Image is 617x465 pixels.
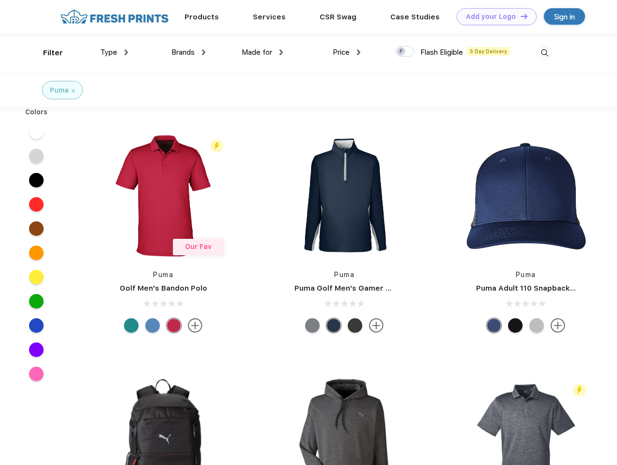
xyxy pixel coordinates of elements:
img: filter_cancel.svg [72,89,75,93]
div: Quarry with Brt Whit [529,318,544,333]
a: Golf Men's Bandon Polo [120,284,207,293]
a: Puma [153,271,173,279]
a: Products [185,13,219,21]
img: flash_active_toggle.svg [210,139,223,153]
div: Puma Black [348,318,362,333]
span: Our Fav [185,243,212,250]
img: func=resize&h=266 [462,131,590,260]
div: Colors [18,107,55,117]
span: Brands [171,48,195,57]
a: Puma Golf Men's Gamer Golf Quarter-Zip [294,284,447,293]
img: dropdown.png [202,49,205,55]
div: Add your Logo [466,13,516,21]
img: flash_active_toggle.svg [573,384,586,397]
a: Services [253,13,286,21]
div: Pma Blk with Pma Blk [508,318,523,333]
img: func=resize&h=266 [99,131,228,260]
a: Puma [334,271,355,279]
div: Quiet Shade [305,318,320,333]
img: func=resize&h=266 [280,131,409,260]
div: Puma [50,85,69,95]
div: Filter [43,47,63,59]
img: more.svg [188,318,202,333]
a: Sign in [544,8,585,25]
a: CSR Swag [320,13,356,21]
img: fo%20logo%202.webp [58,8,171,25]
div: Navy Blazer [326,318,341,333]
img: desktop_search.svg [537,45,553,61]
div: Lake Blue [145,318,160,333]
img: dropdown.png [279,49,283,55]
img: DT [521,14,527,19]
div: Sign in [554,11,575,22]
div: Green Lagoon [124,318,139,333]
a: Puma [516,271,536,279]
span: 5 Day Delivery [467,47,510,56]
img: dropdown.png [357,49,360,55]
img: dropdown.png [124,49,128,55]
div: Ski Patrol [167,318,181,333]
span: Price [333,48,350,57]
span: Flash Eligible [420,48,463,57]
div: Peacoat Qut Shd [487,318,501,333]
span: Made for [242,48,272,57]
span: Type [100,48,117,57]
img: more.svg [551,318,565,333]
img: more.svg [369,318,384,333]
